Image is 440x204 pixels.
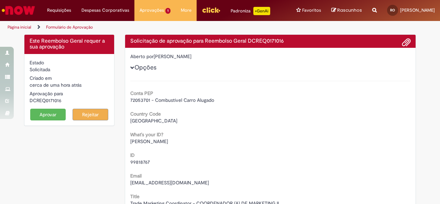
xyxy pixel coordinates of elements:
span: RO [390,8,395,12]
a: Rascunhos [331,7,362,14]
span: Rascunhos [337,7,362,13]
img: ServiceNow [1,3,36,17]
b: Conta PEP [130,90,153,96]
button: Rejeitar [73,109,108,120]
label: Estado [30,59,44,66]
label: Aberto por [130,53,154,60]
b: What's your ID? [130,131,163,138]
b: Country Code [130,111,161,117]
span: [PERSON_NAME] [400,7,435,13]
img: click_logo_yellow_360x200.png [202,5,220,15]
span: [PERSON_NAME] [130,138,168,144]
span: Requisições [47,7,71,14]
h4: Este Reembolso Geral requer a sua aprovação [30,38,109,50]
span: 99818767 [130,159,150,165]
span: Aprovações [140,7,164,14]
a: Página inicial [8,24,31,30]
span: More [181,7,191,14]
p: +GenAi [253,7,270,15]
span: [GEOGRAPHIC_DATA] [130,118,177,124]
a: Formulário de Aprovação [46,24,93,30]
b: Title [130,193,140,200]
div: Solicitada [30,66,109,73]
div: [PERSON_NAME] [130,53,411,62]
div: 30/09/2025 09:34:20 [30,82,109,88]
span: cerca de uma hora atrás [30,82,81,88]
h4: Solicitação de aprovação para Reembolso Geral DCREQ0171016 [130,38,411,44]
span: [EMAIL_ADDRESS][DOMAIN_NAME] [130,180,209,186]
label: Criado em [30,75,52,82]
ul: Trilhas de página [5,21,288,34]
span: 72053701 - Combustível Carro Alugado [130,97,214,103]
span: 1 [165,8,170,14]
span: Favoritos [302,7,321,14]
span: Despesas Corporativas [81,7,129,14]
button: Aprovar [30,109,66,120]
label: Aprovação para [30,90,63,97]
b: Email [130,173,142,179]
div: DCREQ0171016 [30,97,109,104]
b: ID [130,152,135,158]
div: Padroniza [231,7,270,15]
